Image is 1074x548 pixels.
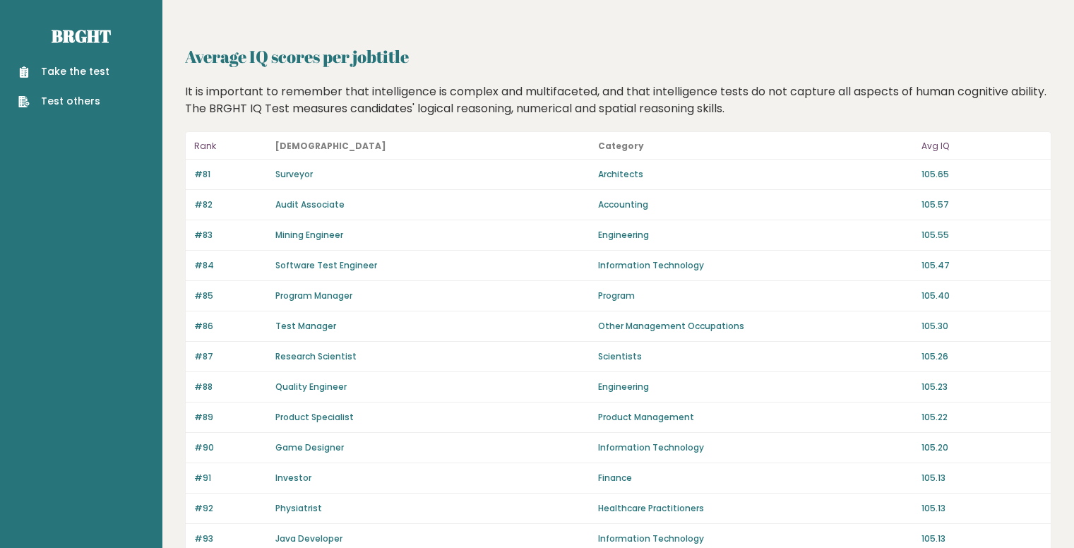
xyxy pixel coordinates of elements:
p: #84 [194,259,267,272]
p: Healthcare Practitioners [598,502,912,515]
p: #90 [194,441,267,454]
a: Surveyor [275,168,313,180]
p: Accounting [598,198,912,211]
p: 105.23 [921,381,1042,393]
a: Take the test [18,64,109,79]
p: Architects [598,168,912,181]
a: Product Specialist [275,411,354,423]
b: Category [598,140,644,152]
a: Test others [18,94,109,109]
p: #81 [194,168,267,181]
div: It is important to remember that intelligence is complex and multifaceted, and that intelligence ... [180,83,1057,117]
p: 105.57 [921,198,1042,211]
p: Information Technology [598,259,912,272]
a: Mining Engineer [275,229,343,241]
p: Finance [598,472,912,484]
p: #85 [194,290,267,302]
a: Audit Associate [275,198,345,210]
p: Product Management [598,411,912,424]
p: 105.13 [921,472,1042,484]
p: 105.30 [921,320,1042,333]
p: 105.26 [921,350,1042,363]
p: 105.13 [921,502,1042,515]
p: Rank [194,138,267,155]
p: 105.13 [921,532,1042,545]
a: Game Designer [275,441,344,453]
p: Scientists [598,350,912,363]
p: 105.65 [921,168,1042,181]
p: Avg IQ [921,138,1042,155]
a: Test Manager [275,320,336,332]
p: #89 [194,411,267,424]
p: #88 [194,381,267,393]
a: Investor [275,472,311,484]
p: Information Technology [598,532,912,545]
p: #92 [194,502,267,515]
a: Software Test Engineer [275,259,377,271]
p: Other Management Occupations [598,320,912,333]
a: Quality Engineer [275,381,347,393]
b: [DEMOGRAPHIC_DATA] [275,140,386,152]
p: #93 [194,532,267,545]
p: #82 [194,198,267,211]
a: Java Developer [275,532,342,544]
a: Physiatrist [275,502,322,514]
p: #87 [194,350,267,363]
p: Engineering [598,229,912,242]
p: Program [598,290,912,302]
p: Information Technology [598,441,912,454]
a: Program Manager [275,290,352,302]
h2: Average IQ scores per jobtitle [185,44,1051,69]
p: #86 [194,320,267,333]
p: Engineering [598,381,912,393]
p: 105.55 [921,229,1042,242]
a: Research Scientist [275,350,357,362]
p: 105.40 [921,290,1042,302]
p: 105.20 [921,441,1042,454]
p: #91 [194,472,267,484]
p: 105.47 [921,259,1042,272]
a: Brght [52,25,111,47]
p: 105.22 [921,411,1042,424]
p: #83 [194,229,267,242]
